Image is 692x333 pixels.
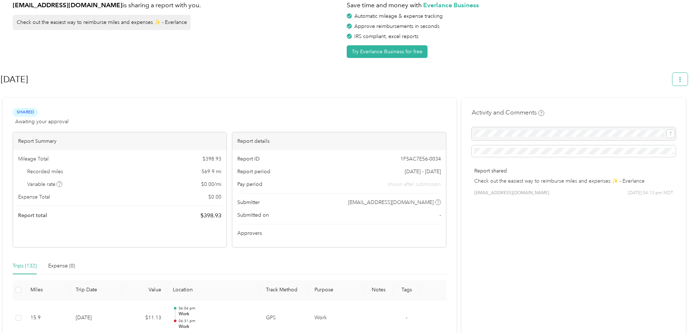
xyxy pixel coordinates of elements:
span: Approve reimbursements in seconds [354,23,439,29]
span: 569.9 mi [201,168,221,175]
span: [DATE] - [DATE] [405,168,441,175]
th: Notes [364,280,392,300]
h1: Aug 2025 [1,71,667,88]
span: $ 0.00 [208,193,221,201]
th: Miles [25,280,70,300]
span: Pay period [237,180,262,188]
span: Recorded miles [27,168,63,175]
span: 1F5AC7E56-0034 [400,155,441,163]
span: Report total [18,212,47,219]
span: IRS compliant, excel reports [354,33,418,39]
span: - [439,211,441,219]
span: $ 0.00 / mi [201,180,221,188]
div: Check out the easiest way to reimburse miles and expenses ✨ - Everlance [13,15,191,30]
span: - [406,315,407,321]
h1: is sharing a report with you. [13,1,342,10]
span: Submitted on [237,211,269,219]
button: Try Everlance Business for free [347,45,428,58]
div: Trips (132) [13,262,37,270]
span: [DATE] 04:13 pm MDT [628,190,673,196]
span: Report ID [237,155,260,163]
span: Shared [13,108,38,116]
h4: Activity and Comments [472,108,544,117]
p: Check out the easiest way to reimburse miles and expenses ✨ - Everlance [474,177,673,185]
span: [EMAIL_ADDRESS][DOMAIN_NAME] [474,190,549,196]
th: Trip Date [70,280,122,300]
div: Expense (0) [48,262,75,270]
strong: [EMAIL_ADDRESS][DOMAIN_NAME] [13,1,122,9]
p: Work [179,324,254,330]
p: 06:04 pm [179,306,254,311]
span: $ 398.93 [200,211,221,220]
th: Tags [393,280,421,300]
h1: Save time and money with [347,1,676,10]
strong: Everlance Business [423,1,479,9]
p: Work [179,311,254,317]
span: [EMAIL_ADDRESS][DOMAIN_NAME] [348,199,434,206]
span: Report period [237,168,270,175]
span: Variable rate [27,180,63,188]
span: Awaiting your approval [15,118,68,125]
span: Approvers [237,229,262,237]
span: Mileage Total [18,155,49,163]
div: Report Summary [13,132,226,150]
th: Purpose [309,280,364,300]
div: Report details [232,132,446,150]
span: $ 398.93 [203,155,221,163]
span: Expense Total [18,193,50,201]
span: Automatic mileage & expense tracking [354,13,443,19]
th: Value [122,280,167,300]
span: shown after submission [388,180,441,188]
p: 06:31 pm [179,319,254,324]
th: Location [167,280,260,300]
p: Report shared [474,167,673,175]
th: Track Method [260,280,309,300]
span: Submitter [237,199,260,206]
